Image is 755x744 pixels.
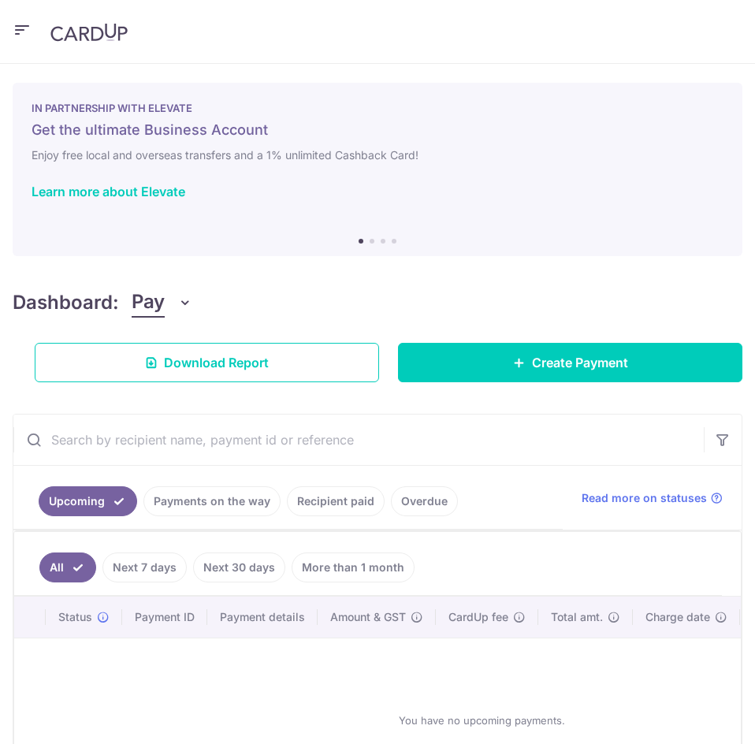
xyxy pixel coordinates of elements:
[32,121,723,139] h5: Get the ultimate Business Account
[551,609,603,625] span: Total amt.
[391,486,458,516] a: Overdue
[398,343,742,382] a: Create Payment
[58,609,92,625] span: Status
[143,486,281,516] a: Payments on the way
[132,288,165,318] span: Pay
[102,552,187,582] a: Next 7 days
[207,597,318,638] th: Payment details
[287,486,385,516] a: Recipient paid
[164,353,269,372] span: Download Report
[32,184,185,199] a: Learn more about Elevate
[39,552,96,582] a: All
[13,415,704,465] input: Search by recipient name, payment id or reference
[39,486,137,516] a: Upcoming
[32,102,723,114] p: IN PARTNERSHIP WITH ELEVATE
[292,552,415,582] a: More than 1 month
[582,490,707,506] span: Read more on statuses
[448,609,508,625] span: CardUp fee
[122,597,207,638] th: Payment ID
[193,552,285,582] a: Next 30 days
[582,490,723,506] a: Read more on statuses
[132,288,192,318] button: Pay
[330,609,406,625] span: Amount & GST
[32,146,723,165] h6: Enjoy free local and overseas transfers and a 1% unlimited Cashback Card!
[50,23,128,42] img: CardUp
[645,609,710,625] span: Charge date
[13,288,119,317] h4: Dashboard:
[532,353,628,372] span: Create Payment
[35,343,379,382] a: Download Report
